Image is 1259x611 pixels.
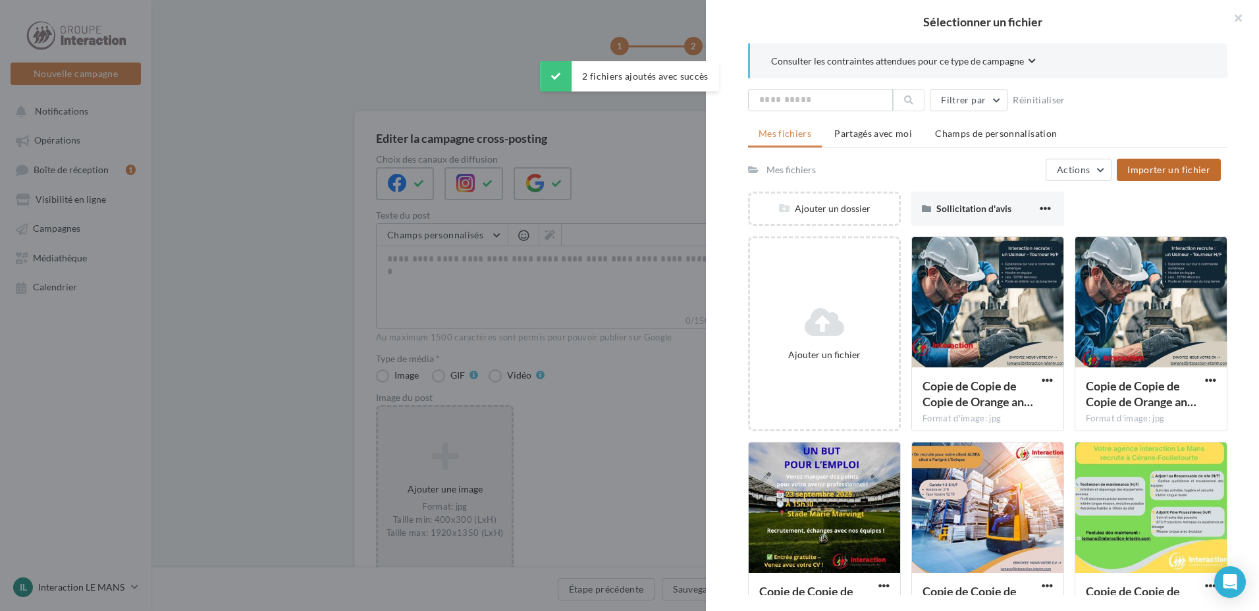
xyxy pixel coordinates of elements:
[923,379,1033,409] span: Copie de Copie de Copie de Orange and Black Modern Corporate Hiring Facebook Post (5)
[759,128,811,139] span: Mes fichiers
[923,413,1053,425] div: Format d'image: jpg
[766,163,816,176] div: Mes fichiers
[540,61,719,92] div: 2 fichiers ajoutés avec succès
[1117,159,1221,181] button: Importer un fichier
[1127,164,1210,175] span: Importer un fichier
[1086,413,1216,425] div: Format d'image: jpg
[1046,159,1112,181] button: Actions
[930,89,1007,111] button: Filtrer par
[936,203,1011,214] span: Sollicitation d'avis
[1214,566,1246,598] div: Open Intercom Messenger
[1057,164,1090,175] span: Actions
[727,16,1238,28] h2: Sélectionner un fichier
[771,54,1036,70] button: Consulter les contraintes attendues pour ce type de campagne
[935,128,1057,139] span: Champs de personnalisation
[771,55,1024,68] span: Consulter les contraintes attendues pour ce type de campagne
[834,128,912,139] span: Partagés avec moi
[1086,379,1196,409] span: Copie de Copie de Copie de Orange and Black Modern Corporate Hiring Facebook Post (6)
[1007,92,1071,108] button: Réinitialiser
[750,202,899,215] div: Ajouter un dossier
[755,348,894,361] div: Ajouter un fichier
